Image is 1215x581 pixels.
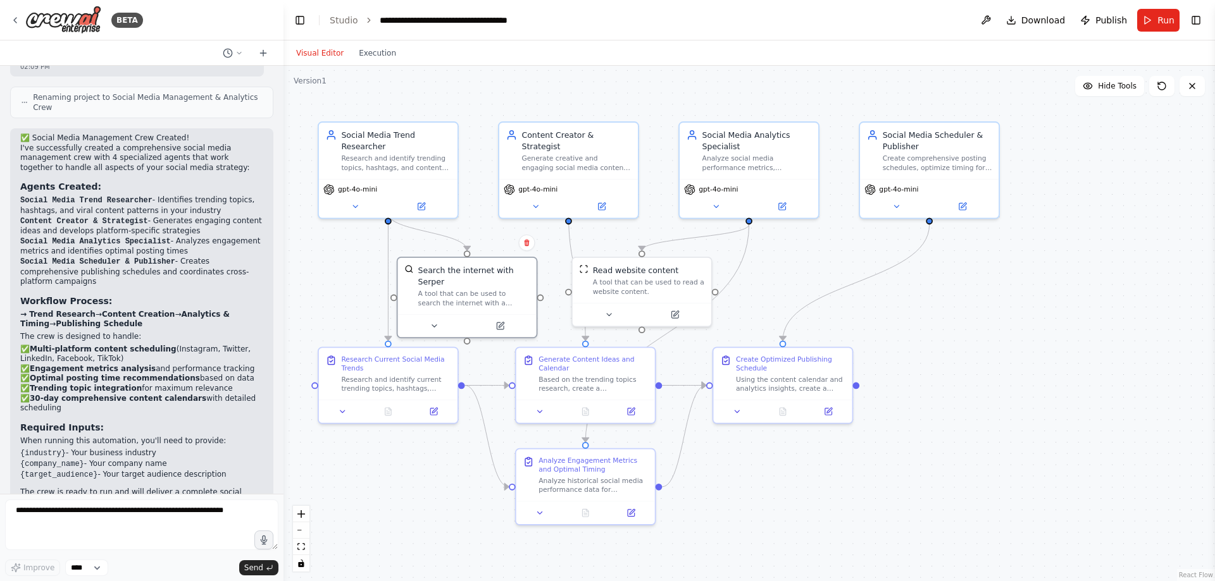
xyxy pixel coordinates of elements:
g: Edge from 2340d88f-2816-4e5e-ac6e-518efa6c3000 to e85d700d-3b9b-48df-b6e3-ac3402e4bbef [662,380,706,492]
strong: Optimal posting time recommendations [30,374,200,382]
button: Open in side panel [570,200,633,213]
span: Send [244,563,263,573]
button: Open in side panel [750,200,814,213]
div: Social Media Trend Researcher [341,130,451,152]
code: {industry} [20,449,66,458]
div: Research Current Social Media Trends [341,355,451,373]
button: Hide Tools [1075,76,1144,96]
button: Switch to previous chat [218,46,248,61]
div: Social Media Analytics SpecialistAnalyze social media performance metrics, engagement data, and a... [678,121,819,219]
div: Search the internet with Serper [418,264,530,287]
g: Edge from a3e00a54-152a-4d9c-ba71-3a474f278639 to e85d700d-3b9b-48df-b6e3-ac3402e4bbef [777,224,935,341]
strong: → Trend Research [20,310,96,319]
span: gpt-4o-mini [518,185,558,194]
strong: Engagement metrics analysis [30,364,156,373]
button: Open in side panel [611,405,650,418]
li: ✅ and performance tracking [20,364,263,374]
div: Create Optimized Publishing Schedule [736,355,845,373]
img: SerperDevTool [404,264,413,273]
li: ✅ (Instagram, Twitter, LinkedIn, Facebook, TikTok) [20,345,263,364]
div: Social Media Analytics Specialist [702,130,812,152]
button: Show right sidebar [1187,11,1205,29]
button: Open in side panel [389,200,453,213]
div: A tool that can be used to read a website content. [593,278,704,297]
span: gpt-4o-mini [338,185,377,194]
button: Open in side panel [809,405,847,418]
button: No output available [561,506,609,520]
div: Analyze Engagement Metrics and Optimal TimingAnalyze historical social media performance data for... [515,448,656,525]
g: Edge from 9dab463e-6af3-4b89-96a5-cba8713d78d4 to 07399f73-09d3-4065-87ae-72fa03b4b6ff [465,380,509,391]
div: Based on the trending topics research, create a comprehensive content strategy including 30 diver... [539,375,648,393]
div: A tool that can be used to search the internet with a search_query. Supports different search typ... [418,290,530,308]
span: gpt-4o-mini [879,185,918,194]
button: Click to speak your automation idea [254,530,273,549]
div: Analyze social media performance metrics, engagement data, and audience behavior patterns to iden... [702,154,812,173]
strong: Publishing Schedule [56,319,142,328]
code: Content Creator & Strategist [20,217,148,226]
span: Publish [1095,14,1127,27]
strong: Agents Created: [20,181,101,192]
div: Social Media Trend ResearcherResearch and identify trending topics, hashtags, and content themes ... [318,121,459,219]
g: Edge from 07399f73-09d3-4065-87ae-72fa03b4b6ff to e85d700d-3b9b-48df-b6e3-ac3402e4bbef [662,380,706,391]
div: Create Optimized Publishing ScheduleUsing the content calendar and analytics insights, create a c... [713,346,854,424]
g: Edge from 57049acd-06e8-4185-bb5a-0f2dcc1fb556 to e08cfa7c-bedf-4250-99af-eb96502e9449 [382,213,473,250]
li: - Creates comprehensive publishing schedules and coordinates cross-platform campaigns [20,257,263,287]
button: Run [1137,9,1180,32]
strong: Required Inputs: [20,422,104,432]
strong: Multi-platform content scheduling [30,345,177,353]
div: Research and identify trending topics, hashtags, and content themes in {industry} to inform conte... [341,154,451,173]
strong: Content Creation [102,310,175,319]
button: zoom out [293,522,309,539]
button: fit view [293,539,309,555]
g: Edge from 9dab463e-6af3-4b89-96a5-cba8713d78d4 to 2340d88f-2816-4e5e-ac6e-518efa6c3000 [465,380,509,492]
button: Send [239,560,278,575]
div: Social Media Scheduler & Publisher [883,130,992,152]
code: Social Media Trend Researcher [20,196,153,205]
li: - Your company name [20,459,263,470]
img: Logo [25,6,101,34]
button: Open in side panel [611,506,650,520]
button: Improve [5,560,60,576]
button: Execution [351,46,404,61]
div: Version 1 [294,76,327,86]
div: Research and identify current trending topics, hashtags, content formats, and viral patterns in {... [341,375,451,393]
div: Generate creative and engaging social media content ideas, write compelling captions, and develop... [522,154,632,173]
button: Open in side panel [930,200,994,213]
div: Content Creator & StrategistGenerate creative and engaging social media content ideas, write comp... [498,121,639,219]
img: ScrapeWebsiteTool [579,264,588,273]
div: 02:09 PM [20,62,254,71]
p: I've successfully created a comprehensive social media management crew with 4 specialized agents ... [20,144,263,173]
span: Improve [23,563,54,573]
div: Using the content calendar and analytics insights, create a comprehensive 30-day social media pub... [736,375,845,393]
div: Social Media Scheduler & PublisherCreate comprehensive posting schedules, optimize timing for max... [859,121,1000,219]
a: React Flow attribution [1179,572,1213,578]
strong: 30-day comprehensive content calendars [30,394,206,403]
div: Generate Content Ideas and CalendarBased on the trending topics research, create a comprehensive ... [515,346,656,424]
span: Download [1021,14,1066,27]
code: Social Media Analytics Specialist [20,237,171,246]
li: ✅ based on data [20,374,263,384]
li: - Your target audience description [20,470,263,480]
li: ✅ with detailed scheduling [20,394,263,413]
li: - Your business industry [20,448,263,459]
code: Social Media Scheduler & Publisher [20,257,175,266]
button: No output available [561,405,609,418]
p: The crew is ready to run and will deliver a complete social media strategy with content ideas, op... [20,487,263,517]
strong: Workflow Process: [20,296,112,306]
span: Renaming project to Social Media Management & Analytics Crew [33,92,263,113]
span: gpt-4o-mini [699,185,738,194]
button: toggle interactivity [293,555,309,572]
button: Delete node [518,235,535,251]
button: No output available [364,405,412,418]
code: {target_audience} [20,470,97,479]
button: Hide left sidebar [291,11,309,29]
div: Content Creator & Strategist [522,130,632,152]
span: Run [1157,14,1174,27]
li: ✅ for maximum relevance [20,384,263,394]
span: Hide Tools [1098,81,1137,91]
div: React Flow controls [293,506,309,572]
div: ScrapeWebsiteToolRead website contentA tool that can be used to read a website content. [571,257,713,327]
button: Open in side panel [643,308,707,321]
p: When running this automation, you'll need to provide: [20,436,263,446]
li: - Identifies trending topics, hashtags, and viral content patterns in your industry [20,195,263,216]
